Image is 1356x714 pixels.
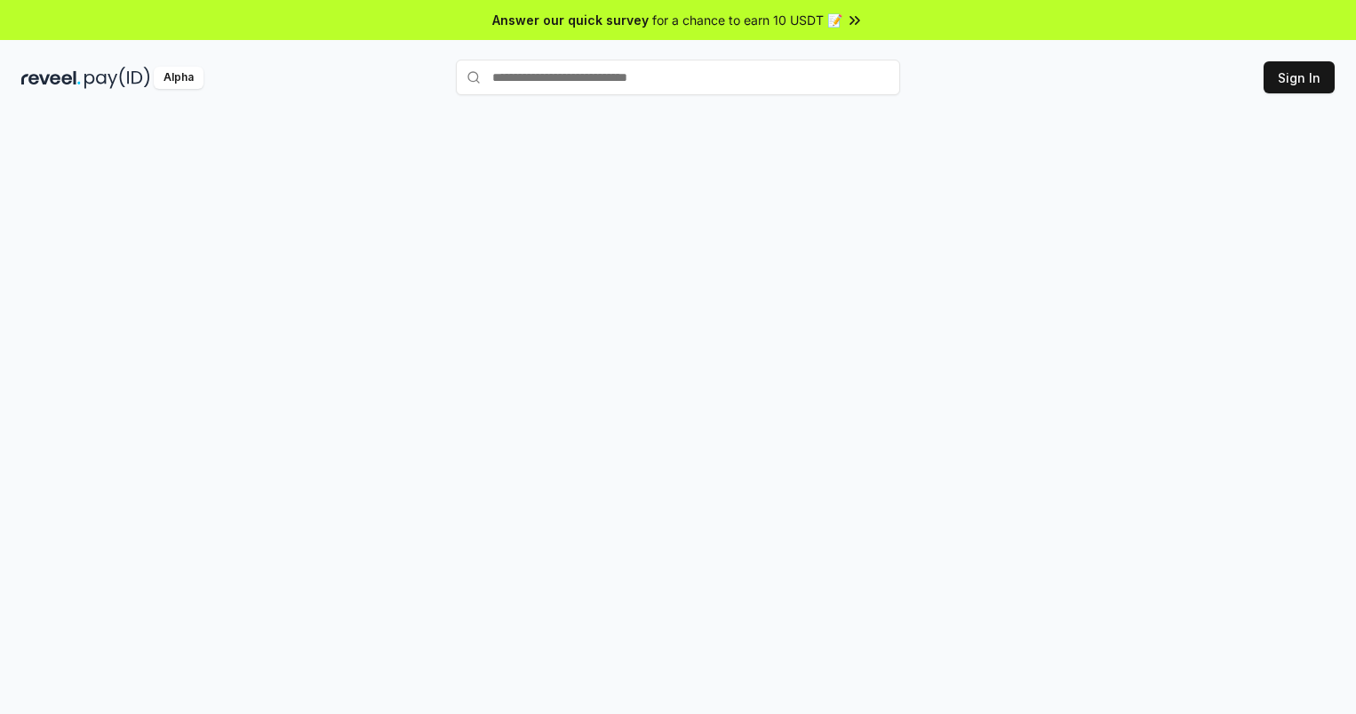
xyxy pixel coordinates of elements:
div: Alpha [154,67,203,89]
img: pay_id [84,67,150,89]
button: Sign In [1264,61,1335,93]
span: Answer our quick survey [492,11,649,29]
img: reveel_dark [21,67,81,89]
span: for a chance to earn 10 USDT 📝 [652,11,842,29]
